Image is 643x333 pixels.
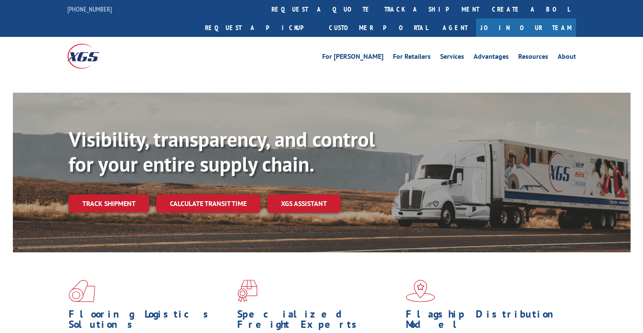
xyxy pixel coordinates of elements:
[322,53,383,63] a: For [PERSON_NAME]
[69,280,95,302] img: xgs-icon-total-supply-chain-intelligence-red
[518,53,548,63] a: Resources
[69,126,375,177] b: Visibility, transparency, and control for your entire supply chain.
[474,53,509,63] a: Advantages
[67,5,112,13] a: [PHONE_NUMBER]
[69,194,149,212] a: Track shipment
[267,194,341,213] a: XGS ASSISTANT
[199,18,323,37] a: Request a pickup
[393,53,431,63] a: For Retailers
[237,280,257,302] img: xgs-icon-focused-on-flooring-red
[406,280,435,302] img: xgs-icon-flagship-distribution-model-red
[440,53,464,63] a: Services
[558,53,576,63] a: About
[156,194,260,213] a: Calculate transit time
[323,18,434,37] a: Customer Portal
[476,18,576,37] a: Join Our Team
[434,18,476,37] a: Agent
